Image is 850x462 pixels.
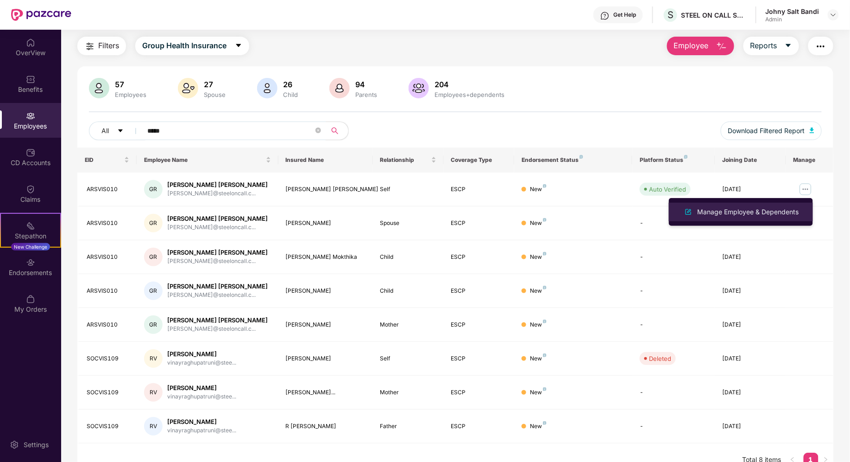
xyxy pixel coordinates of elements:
[444,148,515,173] th: Coverage Type
[613,11,636,19] div: Get Help
[286,422,365,431] div: R [PERSON_NAME]
[167,417,236,426] div: [PERSON_NAME]
[409,78,429,98] img: svg+xml;base64,PHN2ZyB4bWxucz0iaHR0cDovL3d3dy53My5vcmcvMjAwMC9zdmciIHhtbG5zOnhsaW5rPSJodHRwOi8vd3...
[632,410,715,443] td: -
[202,80,227,89] div: 27
[144,417,163,436] div: RV
[77,148,136,173] th: EID
[10,440,19,449] img: svg+xml;base64,PHN2ZyBpZD0iU2V0dGluZy0yMHgyMCIgeG1sbnM9Imh0dHA6Ly93d3cudzMub3JnLzIwMDAvc3ZnIiB3aW...
[684,155,688,159] img: svg+xml;base64,PHN2ZyB4bWxucz0iaHR0cDovL3d3dy53My5vcmcvMjAwMC9zdmciIHdpZHRoPSI4IiBoZWlnaHQ9IjgiIH...
[683,206,694,218] img: svg+xml;base64,PHN2ZyB4bWxucz0iaHR0cDovL3d3dy53My5vcmcvMjAwMC9zdmciIHhtbG5zOnhsaW5rPSJodHRwOi8vd3...
[326,122,349,140] button: search
[579,155,583,159] img: svg+xml;base64,PHN2ZyB4bWxucz0iaHR0cDovL3d3dy53My5vcmcvMjAwMC9zdmciIHdpZHRoPSI4IiBoZWlnaHQ9IjgiIH...
[167,291,268,300] div: [PERSON_NAME]@steeloncall.c...
[543,218,547,222] img: svg+xml;base64,PHN2ZyB4bWxucz0iaHR0cDovL3d3dy53My5vcmcvMjAwMC9zdmciIHdpZHRoPSI4IiBoZWlnaHQ9IjgiIH...
[167,257,268,266] div: [PERSON_NAME]@steeloncall.c...
[84,41,95,52] img: svg+xml;base64,PHN2ZyB4bWxucz0iaHR0cDovL3d3dy53My5vcmcvMjAwMC9zdmciIHdpZHRoPSIyNCIgaGVpZ2h0PSIyNC...
[142,40,227,51] span: Group Health Insurance
[380,354,436,363] div: Self
[810,128,814,133] img: svg+xml;base64,PHN2ZyB4bWxucz0iaHR0cDovL3d3dy53My5vcmcvMjAwMC9zdmciIHhtbG5zOnhsaW5rPSJodHRwOi8vd3...
[451,219,507,228] div: ESCP
[674,40,709,51] span: Employee
[743,37,799,55] button: Reportscaret-down
[87,321,129,329] div: ARSVIS010
[723,253,779,262] div: [DATE]
[315,128,321,133] span: close-circle
[87,253,129,262] div: ARSVIS010
[315,127,321,135] span: close-circle
[530,354,547,363] div: New
[766,16,819,23] div: Admin
[26,258,35,267] img: svg+xml;base64,PHN2ZyBpZD0iRW5kb3JzZW1lbnRzIiB4bWxucz0iaHR0cDovL3d3dy53My5vcmcvMjAwMC9zdmciIHdpZH...
[543,184,547,188] img: svg+xml;base64,PHN2ZyB4bWxucz0iaHR0cDovL3d3dy53My5vcmcvMjAwMC9zdmciIHdpZHRoPSI4IiBoZWlnaHQ9IjgiIH...
[723,354,779,363] div: [DATE]
[723,287,779,295] div: [DATE]
[286,219,365,228] div: [PERSON_NAME]
[144,282,163,300] div: GR
[167,384,236,392] div: [PERSON_NAME]
[433,80,506,89] div: 204
[530,219,547,228] div: New
[144,214,163,232] div: GR
[696,207,801,217] div: Manage Employee & Dependents
[721,122,822,140] button: Download Filtered Report
[451,388,507,397] div: ESCP
[87,388,129,397] div: SOCVIS109
[715,148,786,173] th: Joining Date
[667,37,734,55] button: Employee
[543,421,547,425] img: svg+xml;base64,PHN2ZyB4bWxucz0iaHR0cDovL3d3dy53My5vcmcvMjAwMC9zdmciIHdpZHRoPSI4IiBoZWlnaHQ9IjgiIH...
[786,148,833,173] th: Manage
[530,185,547,194] div: New
[178,78,198,98] img: svg+xml;base64,PHN2ZyB4bWxucz0iaHR0cDovL3d3dy53My5vcmcvMjAwMC9zdmciIHhtbG5zOnhsaW5rPSJodHRwOi8vd3...
[600,11,610,20] img: svg+xml;base64,PHN2ZyBpZD0iSGVscC0zMngzMiIgeG1sbnM9Imh0dHA6Ly93d3cudzMub3JnLzIwMDAvc3ZnIiB3aWR0aD...
[723,388,779,397] div: [DATE]
[278,148,373,173] th: Insured Name
[543,252,547,256] img: svg+xml;base64,PHN2ZyB4bWxucz0iaHR0cDovL3d3dy53My5vcmcvMjAwMC9zdmciIHdpZHRoPSI4IiBoZWlnaHQ9IjgiIH...
[716,41,727,52] img: svg+xml;base64,PHN2ZyB4bWxucz0iaHR0cDovL3d3dy53My5vcmcvMjAwMC9zdmciIHhtbG5zOnhsaW5rPSJodHRwOi8vd3...
[167,325,268,334] div: [PERSON_NAME]@steeloncall.c...
[167,248,268,257] div: [PERSON_NAME] [PERSON_NAME]
[543,286,547,289] img: svg+xml;base64,PHN2ZyB4bWxucz0iaHR0cDovL3d3dy53My5vcmcvMjAwMC9zdmciIHdpZHRoPSI4IiBoZWlnaHQ9IjgiIH...
[167,359,236,367] div: vinayraghupatruni@stee...
[286,388,365,397] div: [PERSON_NAME]...
[681,11,746,19] div: STEEL ON CALL SERVICES ([GEOGRAPHIC_DATA]) PRIVATE LIMITED
[530,287,547,295] div: New
[26,75,35,84] img: svg+xml;base64,PHN2ZyBpZD0iQmVuZWZpdHMiIHhtbG5zPSJodHRwOi8vd3d3LnczLm9yZy8yMDAwL3N2ZyIgd2lkdGg9Ij...
[380,253,436,262] div: Child
[286,287,365,295] div: [PERSON_NAME]
[286,253,365,262] div: [PERSON_NAME] Mokthika
[26,295,35,304] img: svg+xml;base64,PHN2ZyBpZD0iTXlfT3JkZXJzIiBkYXRhLW5hbWU9Ik15IE9yZGVycyIgeG1sbnM9Imh0dHA6Ly93d3cudz...
[451,185,507,194] div: ESCP
[167,180,268,189] div: [PERSON_NAME] [PERSON_NAME]
[281,80,300,89] div: 26
[135,37,249,55] button: Group Health Insurancecaret-down
[530,422,547,431] div: New
[380,321,436,329] div: Mother
[87,287,129,295] div: ARSVIS010
[26,221,35,231] img: svg+xml;base64,PHN2ZyB4bWxucz0iaHR0cDovL3d3dy53My5vcmcvMjAwMC9zdmciIHdpZHRoPSIyMSIgaGVpZ2h0PSIyMC...
[21,440,51,449] div: Settings
[26,148,35,157] img: svg+xml;base64,PHN2ZyBpZD0iQ0RfQWNjb3VudHMiIGRhdGEtbmFtZT0iQ0QgQWNjb3VudHMiIHhtbG5zPSJodHRwOi8vd3...
[117,128,124,135] span: caret-down
[137,148,278,173] th: Employee Name
[281,91,300,98] div: Child
[144,156,264,164] span: Employee Name
[26,185,35,194] img: svg+xml;base64,PHN2ZyBpZD0iQ2xhaW0iIHhtbG5zPSJodHRwOi8vd3d3LnczLm9yZy8yMDAwL3N2ZyIgd2lkdGg9IjIwIi...
[530,321,547,329] div: New
[380,287,436,295] div: Child
[26,38,35,47] img: svg+xml;base64,PHN2ZyBpZD0iSG9tZSIgeG1sbnM9Imh0dHA6Ly93d3cudzMub3JnLzIwMDAvc3ZnIiB3aWR0aD0iMjAiIG...
[144,315,163,334] div: GR
[649,185,686,194] div: Auto Verified
[380,422,436,431] div: Father
[144,248,163,266] div: GR
[286,185,365,194] div: [PERSON_NAME] [PERSON_NAME]
[530,388,547,397] div: New
[723,185,779,194] div: [DATE]
[113,80,148,89] div: 57
[144,383,163,402] div: RV
[286,321,365,329] div: [PERSON_NAME]
[798,182,813,197] img: manageButton
[451,287,507,295] div: ESCP
[728,126,805,136] span: Download Filtered Report
[85,156,122,164] span: EID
